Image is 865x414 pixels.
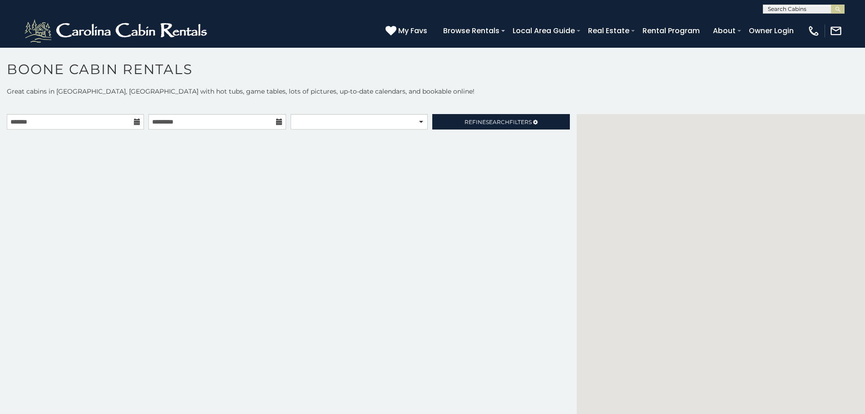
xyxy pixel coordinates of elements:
[465,119,532,125] span: Refine Filters
[432,114,569,130] a: RefineSearchFilters
[744,23,798,39] a: Owner Login
[638,23,704,39] a: Rental Program
[386,25,430,37] a: My Favs
[439,23,504,39] a: Browse Rentals
[807,25,820,37] img: phone-regular-white.png
[23,17,211,45] img: White-1-2.png
[583,23,634,39] a: Real Estate
[830,25,842,37] img: mail-regular-white.png
[708,23,740,39] a: About
[398,25,427,36] span: My Favs
[508,23,579,39] a: Local Area Guide
[486,119,509,125] span: Search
